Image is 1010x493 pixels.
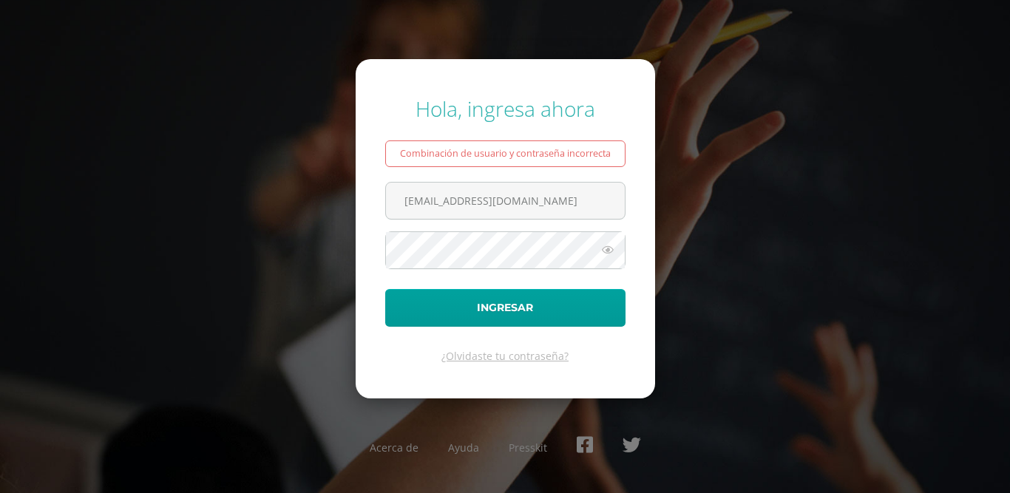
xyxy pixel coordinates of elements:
a: Ayuda [448,441,479,455]
div: Hola, ingresa ahora [385,95,626,123]
input: Correo electrónico o usuario [386,183,625,219]
button: Ingresar [385,289,626,327]
div: Combinación de usuario y contraseña incorrecta [385,140,626,167]
a: Acerca de [370,441,418,455]
a: ¿Olvidaste tu contraseña? [441,349,569,363]
a: Presskit [509,441,547,455]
